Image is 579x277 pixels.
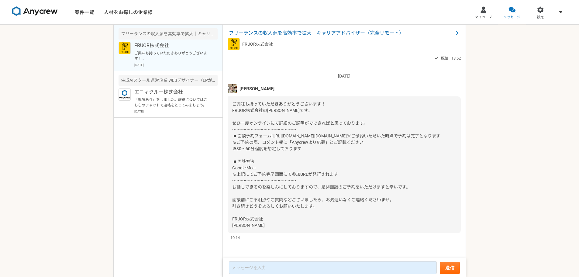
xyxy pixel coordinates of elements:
a: [URL][DOMAIN_NAME][DOMAIN_NAME] [271,133,347,138]
span: 18:52 [451,55,461,61]
div: 生成AIスクール運営企業 WEBデザイナー（LPがメイン） [119,75,218,86]
img: FRUOR%E3%83%AD%E3%82%B3%E3%82%99.png [228,38,240,50]
p: FRUOR株式会社 [242,41,273,47]
p: [DATE] [134,63,218,67]
span: フリーランスの収入源を高効率で拡大｜キャリアアドバイザー（完全リモート） [229,29,453,37]
span: [PERSON_NAME] [240,85,274,92]
img: 8DqYSo04kwAAAAASUVORK5CYII= [12,6,58,16]
p: [DATE] [134,109,218,114]
img: logo_text_blue_01.png [119,88,131,101]
span: 設定 [537,15,544,20]
img: FRUOR%E3%83%AD%E3%82%B3%E3%82%99.png [119,42,131,54]
span: 既読 [441,55,448,62]
span: ※ご予約いただいた時点で予約は完了となります ※ご予約の際、コメント欄に「Anycrewより応募」とご記載ください ※30〜60分程度を想定しております ◾️面談方法 Google Meet ※... [232,133,440,228]
p: エニィクルー株式会社 [134,88,209,96]
p: FRUOR株式会社 [134,42,209,49]
div: フリーランスの収入源を高効率で拡大｜キャリアアドバイザー（完全リモート） [119,28,218,40]
span: マイページ [475,15,492,20]
span: ご興味も持っていただきありがとうございます！ FRUOR株式会社の[PERSON_NAME]です。 ぜひ一度オンラインにて詳細のご説明がでできればと思っております。 〜〜〜〜〜〜〜〜〜〜〜〜〜〜... [232,102,368,138]
span: 10:14 [230,235,240,241]
p: ご興味も持っていただきありがとうございます！ FRUOR株式会社の[PERSON_NAME]です。 ぜひ一度オンラインにて詳細のご説明がでできればと思っております。 〜〜〜〜〜〜〜〜〜〜〜〜〜〜... [134,50,209,61]
p: 「興味あり」をしました。詳細についてはこちらのチャットで連絡をとってみましょう。 [134,97,209,108]
p: [DATE] [228,73,461,79]
button: 送信 [440,262,460,274]
span: メッセージ [504,15,520,20]
img: unnamed.jpg [228,84,237,93]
